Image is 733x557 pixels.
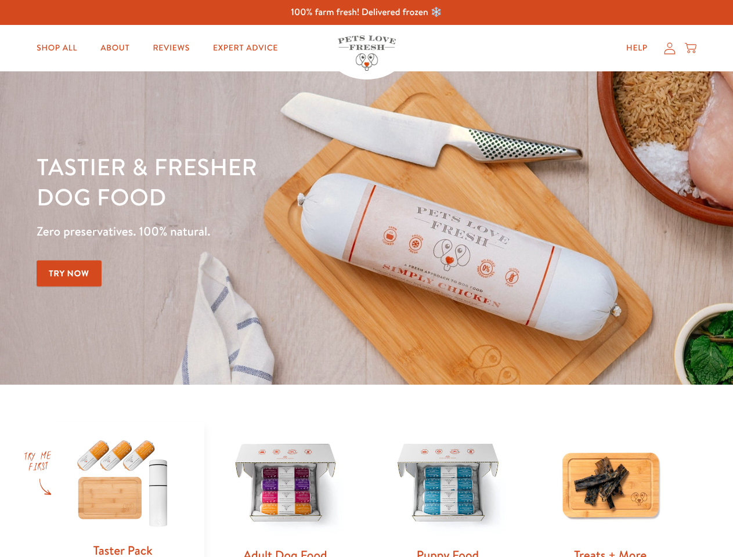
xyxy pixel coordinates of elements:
a: Reviews [143,37,198,60]
a: About [91,37,139,60]
a: Shop All [27,37,86,60]
img: Pets Love Fresh [338,35,396,71]
a: Help [617,37,657,60]
a: Expert Advice [204,37,287,60]
p: Zero preservatives. 100% natural. [37,221,476,242]
h1: Tastier & fresher dog food [37,151,476,212]
a: Try Now [37,261,102,287]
